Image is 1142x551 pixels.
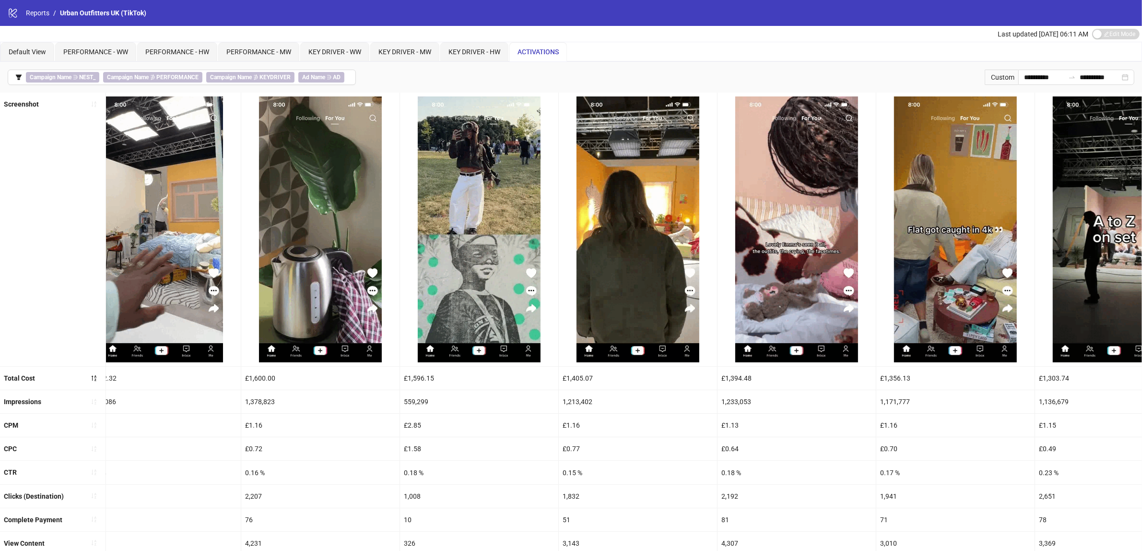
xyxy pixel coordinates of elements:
[53,8,56,18] li: /
[82,414,241,437] div: £1.15
[876,437,1035,460] div: £0.70
[60,9,146,17] span: Urban Outfitters UK (TikTok)
[259,96,382,362] img: Screenshot 1837645761624065
[4,468,17,476] b: CTR
[559,508,717,531] div: 51
[559,485,717,508] div: 1,832
[226,48,291,56] span: PERFORMANCE - MW
[91,539,97,546] span: sort-ascending
[718,437,876,460] div: £0.64
[718,485,876,508] div: 2,192
[4,492,64,500] b: Clicks (Destination)
[1068,73,1076,81] span: to
[400,367,558,390] div: £1,596.15
[876,508,1035,531] div: 71
[241,437,400,460] div: £0.72
[876,367,1035,390] div: £1,356.13
[400,414,558,437] div: £2.85
[378,48,431,56] span: KEY DRIVER - MW
[156,74,199,81] b: PERFORMANCE
[1068,73,1076,81] span: swap-right
[4,539,45,547] b: View Content
[91,398,97,405] span: sort-ascending
[559,414,717,437] div: £1.16
[91,492,97,499] span: sort-ascending
[4,398,41,406] b: Impressions
[559,390,717,413] div: 1,213,402
[91,375,97,382] span: sort-descending
[91,469,97,476] span: sort-ascending
[400,485,558,508] div: 1,008
[241,414,400,437] div: £1.16
[82,461,241,484] div: 0.17 %
[718,461,876,484] div: 0.18 %
[718,508,876,531] div: 81
[718,414,876,437] div: £1.13
[82,390,241,413] div: 1,414,086
[91,445,97,452] span: sort-ascending
[559,461,717,484] div: 0.15 %
[418,96,541,362] img: Screenshot 1837798617064609
[241,485,400,508] div: 2,207
[241,390,400,413] div: 1,378,823
[400,437,558,460] div: £1.58
[91,516,97,523] span: sort-ascending
[876,390,1035,413] div: 1,171,777
[63,48,128,56] span: PERFORMANCE - WW
[4,100,39,108] b: Screenshot
[9,48,46,56] span: Default View
[985,70,1018,85] div: Custom
[4,374,35,382] b: Total Cost
[876,461,1035,484] div: 0.17 %
[518,48,559,56] span: ACTIVATIONS
[894,96,1017,362] img: Screenshot 1837645761625185
[4,421,18,429] b: CPM
[559,437,717,460] div: £0.77
[876,414,1035,437] div: £1.16
[103,72,202,83] span: ∌
[4,445,17,453] b: CPC
[448,48,500,56] span: KEY DRIVER - HW
[577,96,699,362] img: Screenshot 1837645761625153
[15,74,22,81] span: filter
[998,30,1088,38] span: Last updated [DATE] 06:11 AM
[400,390,558,413] div: 559,299
[876,485,1035,508] div: 1,941
[82,508,241,531] div: 91
[400,508,558,531] div: 10
[559,367,717,390] div: £1,405.07
[735,96,858,362] img: Screenshot 1837645761625169
[91,422,97,429] span: sort-ascending
[82,367,241,390] div: £1,632.32
[206,72,294,83] span: ∌
[308,48,361,56] span: KEY DRIVER - WW
[107,74,149,81] b: Campaign Name
[8,70,356,85] button: Campaign Name ∋ NEST_Campaign Name ∌ PERFORMANCECampaign Name ∌ KEYDRIVERAd Name ∋ AD
[100,96,223,362] img: Screenshot 1837645761624097
[26,72,99,83] span: ∋
[718,367,876,390] div: £1,394.48
[259,74,291,81] b: KEYDRIVER
[145,48,209,56] span: PERFORMANCE - HW
[333,74,341,81] b: AD
[241,367,400,390] div: £1,600.00
[241,508,400,531] div: 76
[302,74,325,81] b: Ad Name
[400,461,558,484] div: 0.18 %
[24,8,51,18] a: Reports
[79,74,95,81] b: NEST_
[210,74,252,81] b: Campaign Name
[91,101,97,108] span: sort-ascending
[82,485,241,508] div: 2,457
[30,74,71,81] b: Campaign Name
[4,516,62,524] b: Complete Payment
[82,437,241,460] div: £0.66
[241,461,400,484] div: 0.16 %
[298,72,344,83] span: ∋
[718,390,876,413] div: 1,233,053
